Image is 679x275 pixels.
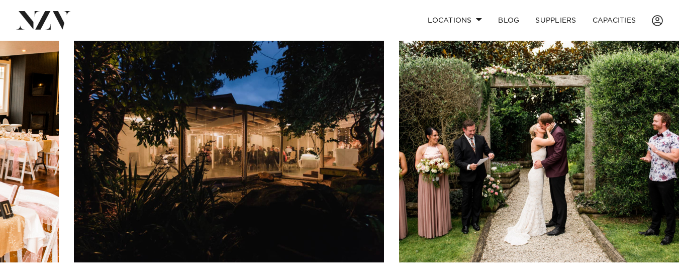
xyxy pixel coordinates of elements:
[420,10,490,31] a: Locations
[585,10,644,31] a: Capacities
[527,10,584,31] a: SUPPLIERS
[16,11,71,29] img: nzv-logo.png
[490,10,527,31] a: BLOG
[74,35,384,262] swiper-slide: 3 / 4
